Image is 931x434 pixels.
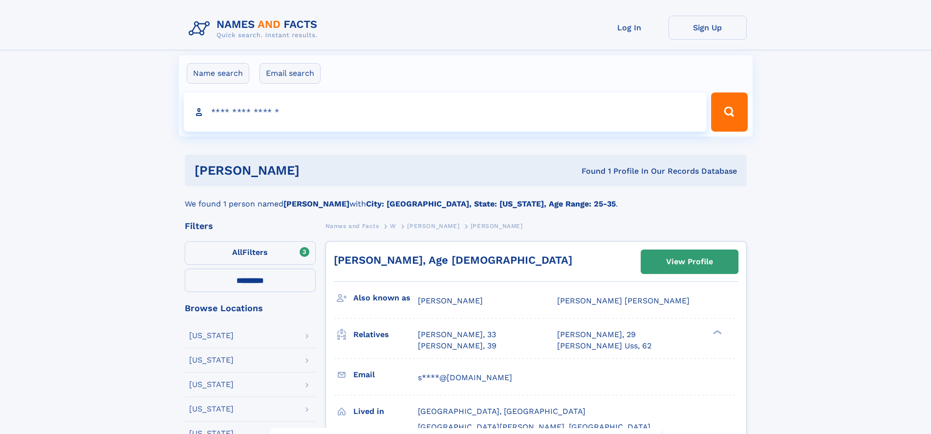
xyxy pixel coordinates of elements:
[666,251,713,273] div: View Profile
[260,63,321,84] label: Email search
[711,329,722,336] div: ❯
[189,356,234,364] div: [US_STATE]
[418,422,650,432] span: [GEOGRAPHIC_DATA][PERSON_NAME], [GEOGRAPHIC_DATA]
[185,222,316,230] div: Filters
[353,290,418,306] h3: Also known as
[440,166,737,177] div: Found 1 Profile In Our Records Database
[590,16,669,40] a: Log In
[557,296,690,305] span: [PERSON_NAME] [PERSON_NAME]
[418,407,585,416] span: [GEOGRAPHIC_DATA], [GEOGRAPHIC_DATA]
[353,366,418,383] h3: Email
[390,220,396,232] a: W
[471,223,523,229] span: [PERSON_NAME]
[711,92,747,132] button: Search Button
[390,223,396,229] span: W
[353,326,418,343] h3: Relatives
[418,341,497,351] a: [PERSON_NAME], 39
[418,329,496,340] a: [PERSON_NAME], 33
[184,92,707,132] input: search input
[185,241,316,265] label: Filters
[353,403,418,420] h3: Lived in
[195,164,441,177] h1: [PERSON_NAME]
[641,250,738,274] a: View Profile
[366,199,616,208] b: City: [GEOGRAPHIC_DATA], State: [US_STATE], Age Range: 25-35
[325,220,379,232] a: Names and Facts
[232,248,242,257] span: All
[418,296,483,305] span: [PERSON_NAME]
[334,254,572,266] a: [PERSON_NAME], Age [DEMOGRAPHIC_DATA]
[669,16,747,40] a: Sign Up
[185,16,325,42] img: Logo Names and Facts
[185,304,316,313] div: Browse Locations
[407,223,459,229] span: [PERSON_NAME]
[189,405,234,413] div: [US_STATE]
[189,381,234,388] div: [US_STATE]
[407,220,459,232] a: [PERSON_NAME]
[189,332,234,340] div: [US_STATE]
[283,199,349,208] b: [PERSON_NAME]
[557,329,636,340] a: [PERSON_NAME], 29
[185,186,747,210] div: We found 1 person named with .
[557,341,651,351] a: [PERSON_NAME] Uss, 62
[187,63,249,84] label: Name search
